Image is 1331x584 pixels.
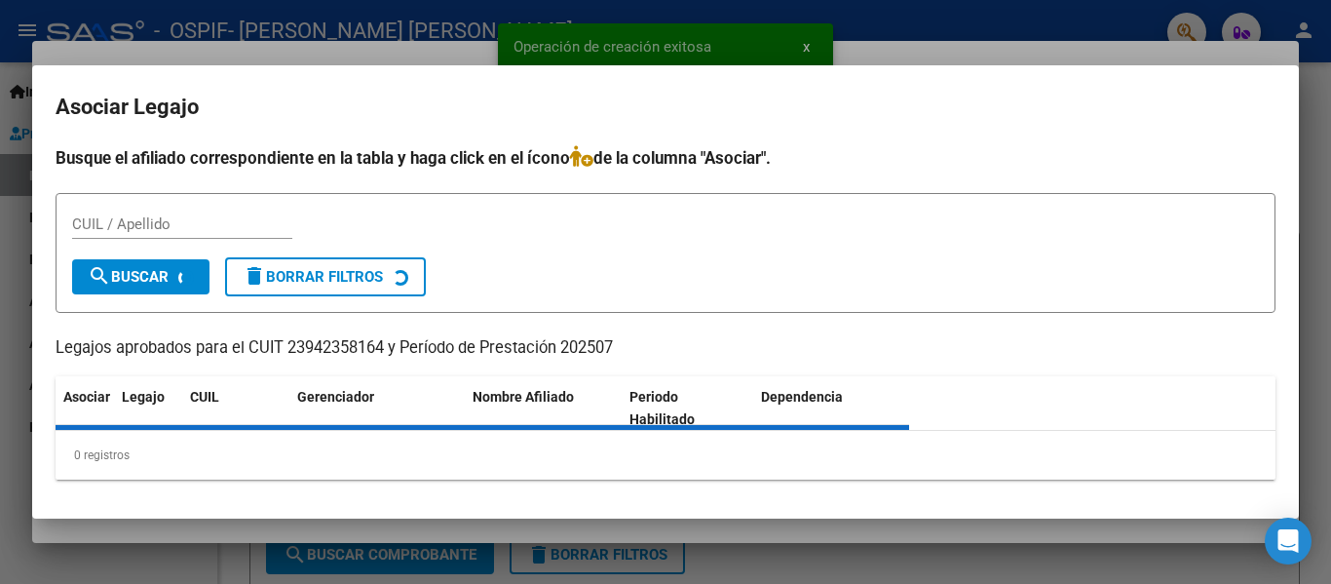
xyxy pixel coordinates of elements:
span: CUIL [190,389,219,405]
span: Legajo [122,389,165,405]
span: Dependencia [761,389,843,405]
button: Buscar [72,259,209,294]
datatable-header-cell: Gerenciador [289,376,465,441]
span: Borrar Filtros [243,268,383,286]
button: Borrar Filtros [225,257,426,296]
mat-icon: delete [243,264,266,288]
datatable-header-cell: Periodo Habilitado [622,376,753,441]
datatable-header-cell: Asociar [56,376,114,441]
datatable-header-cell: Nombre Afiliado [465,376,622,441]
span: Nombre Afiliado [473,389,574,405]
datatable-header-cell: Dependencia [753,376,910,441]
mat-icon: search [88,264,111,288]
p: Legajos aprobados para el CUIT 23942358164 y Período de Prestación 202507 [56,336,1275,361]
span: Buscar [88,268,169,286]
h4: Busque el afiliado correspondiente en la tabla y haga click en el ícono de la columna "Asociar". [56,145,1275,171]
datatable-header-cell: CUIL [182,376,289,441]
span: Asociar [63,389,110,405]
h2: Asociar Legajo [56,89,1275,126]
span: Periodo Habilitado [629,389,695,427]
span: Gerenciador [297,389,374,405]
div: 0 registros [56,431,1275,480]
datatable-header-cell: Legajo [114,376,182,441]
div: Open Intercom Messenger [1265,518,1312,565]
